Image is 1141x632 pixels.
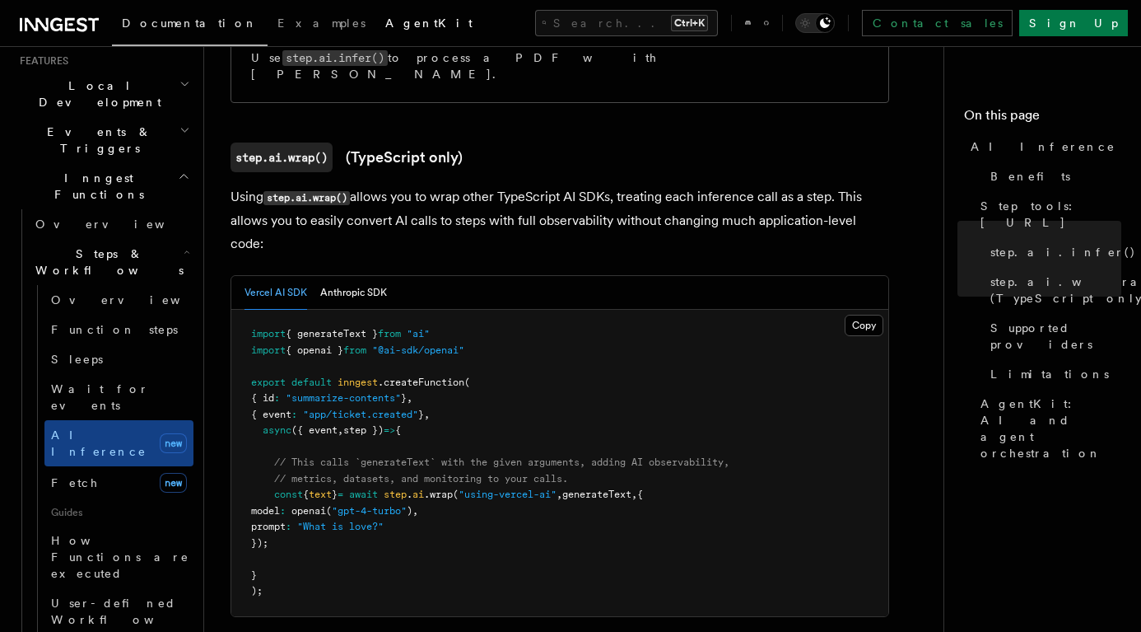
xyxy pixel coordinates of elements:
[297,521,384,532] span: "What is love?"
[637,489,643,500] span: {
[964,105,1121,132] h4: On this page
[412,489,424,500] span: ai
[384,489,407,500] span: step
[557,489,562,500] span: ,
[274,473,568,485] span: // metrics, datasets, and monitoring to your calls.
[671,15,708,31] kbd: Ctrl+K
[112,5,268,46] a: Documentation
[13,117,193,163] button: Events & Triggers
[378,328,401,339] span: from
[407,392,412,404] span: ,
[122,16,258,30] span: Documentation
[286,521,291,532] span: :
[44,315,193,344] a: Function steps
[631,489,637,500] span: ,
[280,505,286,517] span: :
[29,239,193,285] button: Steps & Workflows
[1019,10,1128,36] a: Sign Up
[464,377,470,388] span: (
[338,377,378,388] span: inngest
[984,267,1121,313] a: step.ai.wrap() (TypeScript only)
[231,143,463,172] a: step.ai.wrap()(TypeScript only)
[263,191,350,205] code: step.ai.wrap()
[343,424,384,436] span: step })
[251,505,280,517] span: model
[332,505,407,517] span: "gpt-4-turbo"
[29,246,184,279] span: Steps & Workflows
[375,5,482,44] a: AgentKit
[349,489,378,500] span: await
[326,505,332,517] span: (
[286,344,343,356] span: { openai }
[44,344,193,374] a: Sleeps
[964,132,1121,162] a: AI Inference
[231,143,333,172] code: step.ai.wrap()
[274,489,303,500] span: const
[453,489,459,500] span: (
[286,392,401,404] span: "summarize-contents"
[282,50,388,66] code: step.ai.infer()
[251,569,257,581] span: }
[291,424,338,436] span: ({ event
[251,344,286,356] span: import
[990,366,1109,382] span: Limitations
[291,377,332,388] span: default
[395,424,401,436] span: {
[51,293,221,307] span: Overview
[251,585,263,597] span: );
[251,521,286,532] span: prompt
[251,392,274,404] span: { id
[385,16,473,30] span: AgentKit
[251,409,291,420] span: { event
[378,377,464,388] span: .createFunction
[291,409,297,420] span: :
[407,328,430,339] span: "ai"
[44,526,193,588] a: How Functions are executed
[990,320,1121,353] span: Supported providers
[251,377,286,388] span: export
[862,10,1013,36] a: Contact sales
[338,489,343,500] span: =
[51,382,149,412] span: Wait for events
[251,49,869,82] p: Use to process a PDF with [PERSON_NAME].
[320,276,387,310] button: Anthropic SDK
[13,170,178,203] span: Inngest Functions
[372,344,464,356] span: "@ai-sdk/openai"
[274,392,280,404] span: :
[13,163,193,209] button: Inngest Functions
[984,237,1121,267] a: step.ai.infer()
[971,138,1115,155] span: AI Inference
[990,244,1136,260] span: step.ai.infer()
[407,505,412,517] span: )
[974,191,1121,237] a: Step tools: [URL]
[291,505,326,517] span: openai
[160,433,187,453] span: new
[974,389,1121,468] a: AgentKit: AI and agent orchestration
[251,328,286,339] span: import
[44,285,193,315] a: Overview
[980,198,1121,231] span: Step tools: [URL]
[286,328,378,339] span: { generateText }
[44,466,193,499] a: Fetchnew
[343,344,366,356] span: from
[990,168,1070,185] span: Benefits
[263,424,291,436] span: async
[44,499,193,526] span: Guides
[332,489,338,500] span: }
[338,424,343,436] span: ,
[984,359,1121,389] a: Limitations
[13,124,179,157] span: Events & Triggers
[984,313,1121,359] a: Supported providers
[562,489,631,500] span: generateText
[424,409,430,420] span: ,
[51,534,189,580] span: How Functions are executed
[418,409,424,420] span: }
[160,473,187,493] span: new
[980,396,1121,461] span: AgentKit: AI and agent orchestration
[244,276,307,310] button: Vercel AI SDK
[309,489,332,500] span: text
[303,489,309,500] span: {
[384,424,395,436] span: =>
[535,10,718,36] button: Search...Ctrl+K
[13,71,193,117] button: Local Development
